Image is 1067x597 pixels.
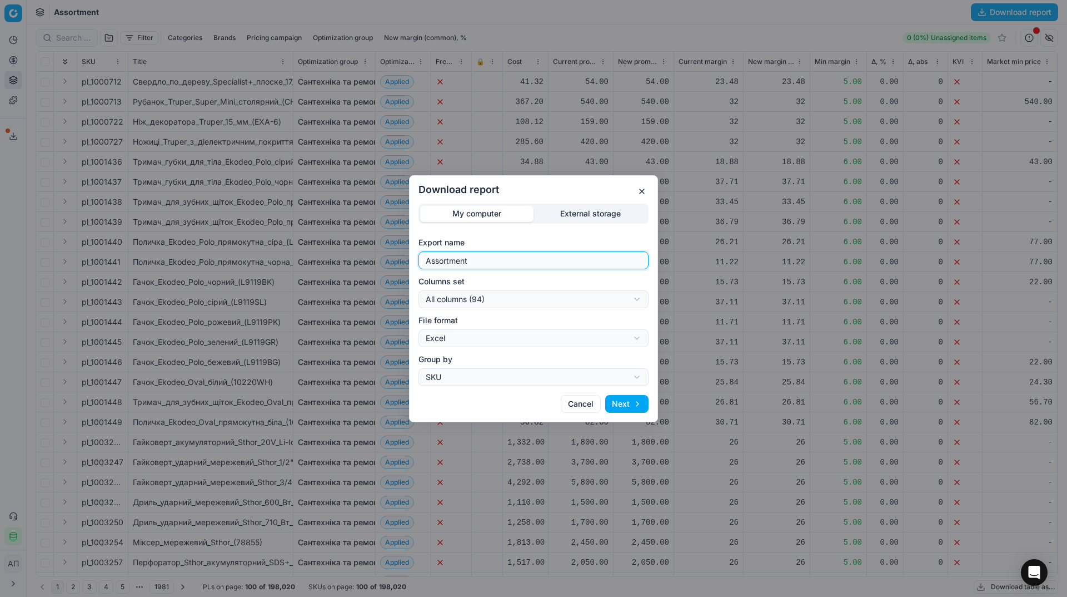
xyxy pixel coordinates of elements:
[561,395,601,413] button: Cancel
[418,276,649,287] label: Columns set
[605,395,649,413] button: Next
[418,354,649,365] label: Group by
[418,185,649,195] h2: Download report
[420,205,533,221] button: My computer
[418,315,649,326] label: File format
[418,237,649,248] label: Export name
[533,205,647,221] button: External storage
